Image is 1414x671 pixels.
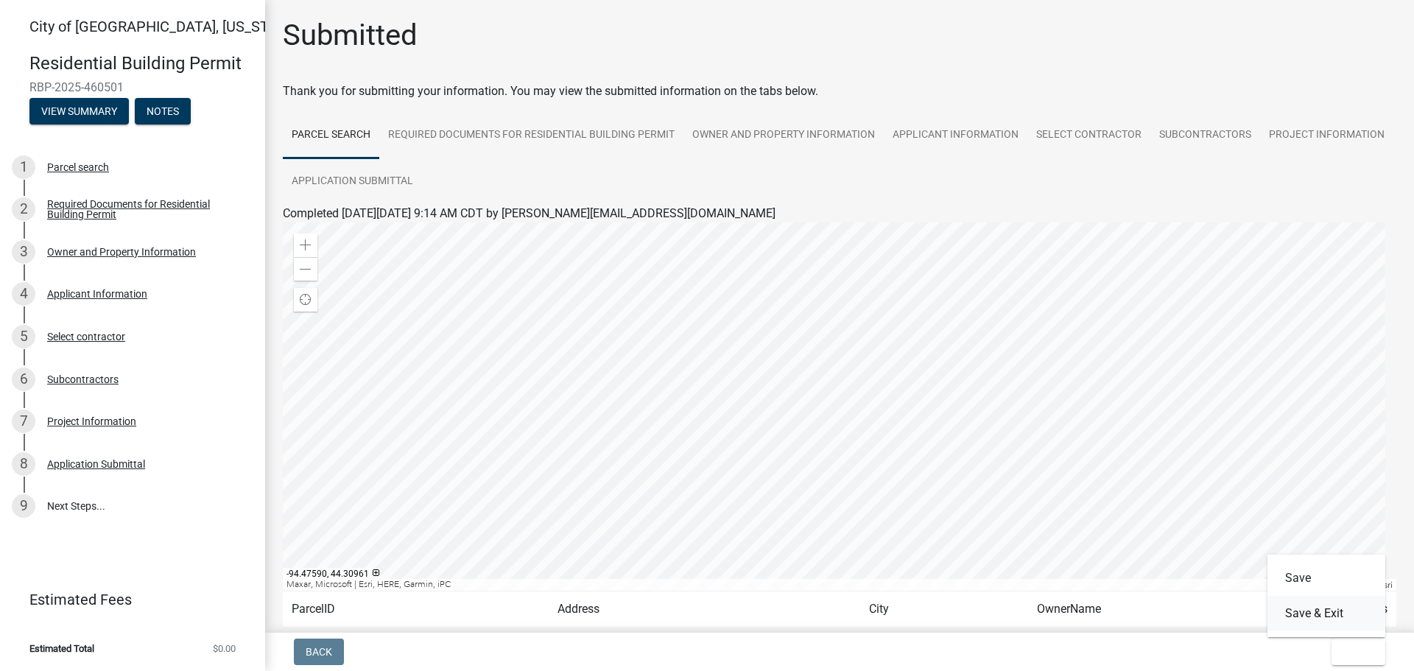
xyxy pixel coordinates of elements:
div: Zoom out [294,257,317,281]
div: Parcel search [47,162,109,172]
h4: Residential Building Permit [29,53,253,74]
div: 8 [12,452,35,476]
div: 5 [12,325,35,348]
div: Thank you for submitting your information. You may view the submitted information on the tabs below. [283,82,1396,100]
div: Subcontractors [47,374,119,384]
a: Owner and Property Information [683,112,884,159]
span: RBP-2025-460501 [29,80,236,94]
span: Completed [DATE][DATE] 9:14 AM CDT by [PERSON_NAME][EMAIL_ADDRESS][DOMAIN_NAME] [283,206,775,220]
a: Parcel search [283,112,379,159]
div: Owner and Property Information [47,247,196,257]
a: Subcontractors [1150,112,1260,159]
div: Exit [1267,555,1385,637]
button: Notes [135,98,191,124]
a: Esri [1379,580,1393,590]
a: Required Documents for Residential Building Permit [379,112,683,159]
span: $0.00 [213,644,236,653]
a: Project Information [1260,112,1393,159]
button: Back [294,639,344,665]
div: Find my location [294,288,317,312]
button: Save [1267,561,1385,596]
span: Exit [1343,646,1365,658]
div: 2 [12,197,35,221]
div: Applicant Information [47,289,147,299]
div: 7 [12,410,35,433]
div: 6 [12,368,35,391]
td: OwnerName [1028,591,1283,628]
wm-modal-confirm: Notes [135,106,191,118]
a: Select contractor [1027,112,1150,159]
td: Address [549,591,860,628]
div: Required Documents for Residential Building Permit [47,199,242,219]
span: Back [306,646,332,658]
td: ParcelID [283,591,549,628]
div: 4 [12,282,35,306]
a: Applicant Information [884,112,1027,159]
div: Application Submittal [47,459,145,469]
a: Estimated Fees [12,585,242,614]
div: Maxar, Microsoft | Esri, HERE, Garmin, iPC [283,579,1324,591]
div: 9 [12,494,35,518]
button: Exit [1332,639,1385,665]
button: View Summary [29,98,129,124]
button: Save & Exit [1267,596,1385,631]
a: Application Submittal [283,158,422,205]
div: 1 [12,155,35,179]
span: City of [GEOGRAPHIC_DATA], [US_STATE] [29,18,298,35]
div: Zoom in [294,233,317,257]
div: 3 [12,240,35,264]
td: City [860,591,1028,628]
h1: Submitted [283,18,418,53]
div: Project Information [47,416,136,426]
div: Select contractor [47,331,125,342]
span: Estimated Total [29,644,94,653]
wm-modal-confirm: Summary [29,106,129,118]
